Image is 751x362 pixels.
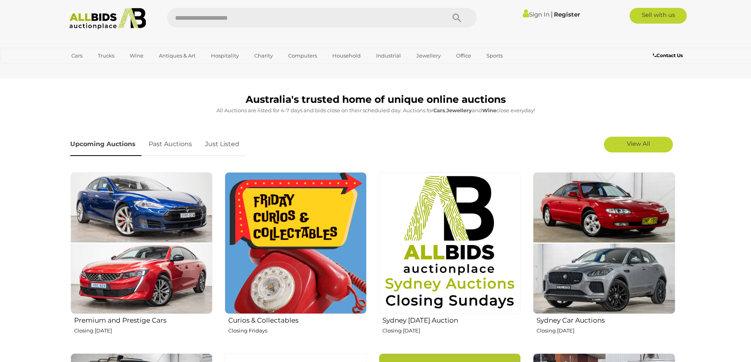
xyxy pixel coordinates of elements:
[653,52,683,58] b: Contact Us
[154,49,201,62] a: Antiques & Art
[533,172,675,314] img: Sydney Car Auctions
[225,172,367,314] img: Curios & Collectables
[66,62,132,75] a: [GEOGRAPHIC_DATA]
[143,133,198,156] a: Past Auctions
[446,107,472,113] strong: Jewellery
[228,315,367,324] h2: Curios & Collectables
[382,326,521,335] p: Closing [DATE]
[206,49,244,62] a: Hospitality
[379,172,521,314] img: Sydney Sunday Auction
[71,172,212,314] img: Premium and Prestige Cars
[228,326,367,335] p: Closing Fridays
[125,49,149,62] a: Wine
[70,94,681,105] h1: Australia's trusted home of unique online auctions
[627,140,650,147] span: View All
[437,8,477,28] button: Search
[224,172,367,347] a: Curios & Collectables Closing Fridays
[537,315,675,324] h2: Sydney Car Auctions
[451,49,476,62] a: Office
[551,10,553,19] span: |
[70,172,212,347] a: Premium and Prestige Cars Closing [DATE]
[70,106,681,115] p: All Auctions are listed for 4-7 days and bids close on their scheduled day. Auctions for , and cl...
[433,107,445,113] strong: Cars
[70,133,142,156] a: Upcoming Auctions
[533,172,675,347] a: Sydney Car Auctions Closing [DATE]
[482,107,496,113] strong: Wine
[604,137,673,152] a: View All
[523,11,550,18] a: Sign In
[327,49,366,62] a: Household
[481,49,508,62] a: Sports
[371,49,406,62] a: Industrial
[93,49,119,62] a: Trucks
[630,8,687,24] a: Sell with us
[65,8,151,30] img: Allbids.com.au
[382,315,521,324] h2: Sydney [DATE] Auction
[411,49,446,62] a: Jewellery
[74,315,212,324] h2: Premium and Prestige Cars
[283,49,322,62] a: Computers
[66,49,88,62] a: Cars
[554,11,580,18] a: Register
[74,326,212,335] p: Closing [DATE]
[653,51,685,60] a: Contact Us
[378,172,521,347] a: Sydney [DATE] Auction Closing [DATE]
[249,49,278,62] a: Charity
[537,326,675,335] p: Closing [DATE]
[199,133,245,156] a: Just Listed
